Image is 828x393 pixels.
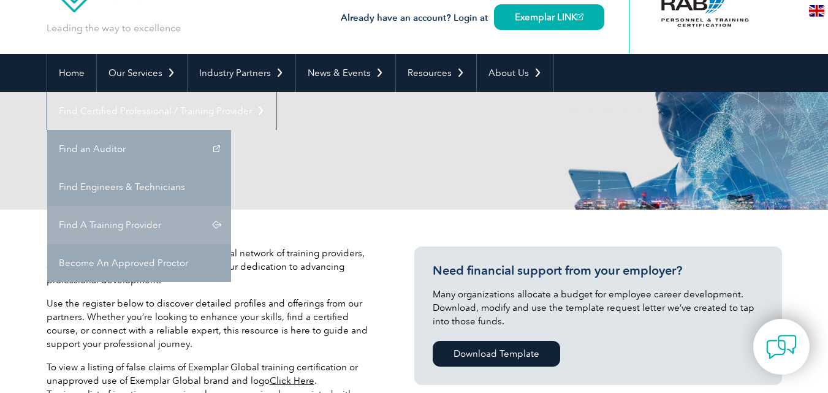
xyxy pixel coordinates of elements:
a: Our Services [97,54,187,92]
p: Use the register below to discover detailed profiles and offerings from our partners. Whether you... [47,297,378,351]
img: open_square.png [577,13,583,20]
img: contact-chat.png [766,332,797,362]
a: Find Engineers & Technicians [47,168,231,206]
a: Become An Approved Proctor [47,244,231,282]
a: News & Events [296,54,395,92]
a: Industry Partners [188,54,295,92]
a: Home [47,54,96,92]
a: Find Certified Professional / Training Provider [47,92,276,130]
h2: Client Register [47,141,561,161]
a: Exemplar LINK [494,4,604,30]
a: Click Here [270,375,314,386]
a: Find an Auditor [47,130,231,168]
img: en [809,5,824,17]
a: About Us [477,54,553,92]
h3: Need financial support from your employer? [433,263,764,278]
h3: Already have an account? Login at [341,10,604,26]
p: Leading the way to excellence [47,21,181,35]
p: Many organizations allocate a budget for employee career development. Download, modify and use th... [433,288,764,328]
a: Download Template [433,341,560,367]
a: Resources [396,54,476,92]
a: Find A Training Provider [47,206,231,244]
p: Exemplar Global proudly works with a global network of training providers, consultants, and organ... [47,246,378,287]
